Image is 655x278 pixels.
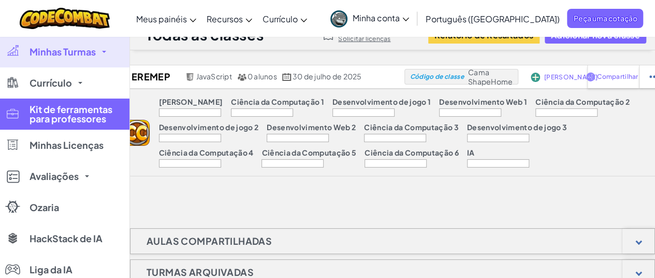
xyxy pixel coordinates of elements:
font: Cama ShapeHome [468,67,513,86]
font: Minhas Turmas [30,46,96,58]
font: Kit de ferramentas para professores [30,103,112,124]
a: Meus painéis [131,5,201,33]
font: Ciência da Computação 5 [261,148,356,157]
font: Currículo [263,13,298,24]
font: Peça uma cotação [573,13,637,23]
font: [PERSON_NAME] [544,73,598,81]
font: Desenvolvimento de jogo 3 [467,122,567,132]
font: [PERSON_NAME] [159,97,223,106]
a: Minha conta [325,2,414,35]
font: Ciência da Computação 6 [365,148,459,157]
font: Turmas Arquivadas [147,266,254,278]
font: EREMEP [132,71,170,82]
font: Compartilhar [597,73,638,80]
font: Avaliações [30,170,79,182]
font: Ozaria [30,201,59,213]
font: 30 de julho de 2025 [293,72,361,81]
font: Meus painéis [136,13,187,24]
img: Logotipo do CodeCombat [20,8,110,29]
img: javascript.png [185,73,195,81]
font: Código de classe [410,73,463,80]
font: Desenvolvimento de jogo 1 [332,97,431,106]
font: Currículo [30,77,72,89]
font: 0 alunos [248,72,277,81]
font: Minhas Licenças [30,139,104,151]
font: Ciência da Computação 3 [364,122,459,132]
font: Solicitar licenças [338,35,390,43]
font: IA [467,148,475,157]
font: Minha conta [353,12,400,23]
font: Desenvolvimento de jogo 2 [159,122,258,132]
a: Currículo [257,5,312,33]
font: Liga da IA [30,263,72,275]
font: JavaScript [196,72,231,81]
font: Português ([GEOGRAPHIC_DATA]) [426,13,559,24]
img: calendar.svg [282,73,292,81]
font: Desenvolvimento Web 1 [439,97,527,106]
a: Peça uma cotação [567,9,643,28]
a: EREMEP JavaScript 0 alunos 30 de julho de 2025 [116,69,404,85]
font: Ciência da Computação 4 [159,148,254,157]
a: Recursos [201,5,257,33]
font: Aulas Compartilhadas [147,235,272,247]
font: Desenvolvimento Web 2 [267,122,356,132]
font: HackStack de IA [30,232,103,244]
img: MultipleUsers.png [237,73,246,81]
img: IconShare_Purple.svg [586,72,595,81]
img: IconAddStudents.svg [531,73,540,82]
font: Ciência da Computação 2 [535,97,630,106]
img: avatar [330,10,347,27]
a: Português ([GEOGRAPHIC_DATA]) [420,5,564,33]
font: Ciência da Computação 1 [231,97,324,106]
font: Recursos [207,13,243,24]
img: logotipo [124,120,150,146]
